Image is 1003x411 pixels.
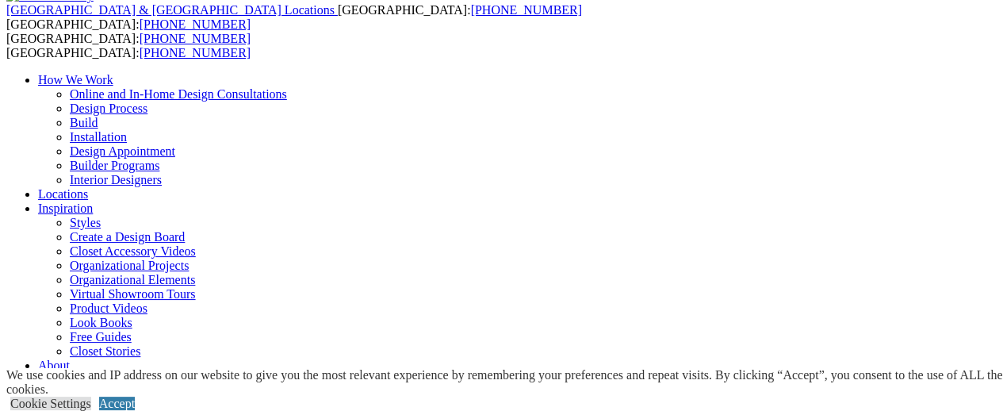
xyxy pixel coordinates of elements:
a: Free Guides [70,330,132,344]
a: Installation [70,130,127,144]
a: Closet Accessory Videos [70,244,196,258]
span: [GEOGRAPHIC_DATA]: [GEOGRAPHIC_DATA]: [6,3,582,31]
a: Closet Stories [70,344,140,358]
span: [GEOGRAPHIC_DATA]: [GEOGRAPHIC_DATA]: [6,32,251,60]
a: Build [70,116,98,129]
a: Accept [99,397,135,410]
a: Product Videos [70,302,147,315]
a: [PHONE_NUMBER] [140,32,251,45]
a: [GEOGRAPHIC_DATA] & [GEOGRAPHIC_DATA] Locations [6,3,338,17]
a: Organizational Elements [70,273,195,286]
a: Interior Designers [70,173,162,186]
a: Create a Design Board [70,230,185,244]
a: Look Books [70,316,132,329]
a: Builder Programs [70,159,159,172]
a: Cookie Settings [10,397,91,410]
a: Virtual Showroom Tours [70,287,196,301]
span: [GEOGRAPHIC_DATA] & [GEOGRAPHIC_DATA] Locations [6,3,335,17]
a: Styles [70,216,101,229]
div: We use cookies and IP address on our website to give you the most relevant experience by remember... [6,368,1003,397]
a: How We Work [38,73,113,86]
a: [PHONE_NUMBER] [140,46,251,60]
a: About [38,359,70,372]
a: [PHONE_NUMBER] [470,3,581,17]
a: Online and In-Home Design Consultations [70,87,287,101]
a: Inspiration [38,202,93,215]
a: Organizational Projects [70,259,189,272]
a: Design Appointment [70,144,175,158]
a: Design Process [70,102,147,115]
a: [PHONE_NUMBER] [140,17,251,31]
a: Locations [38,187,88,201]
